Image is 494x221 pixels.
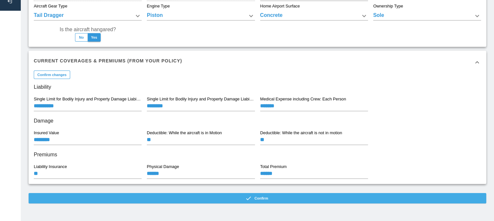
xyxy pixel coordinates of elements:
[260,96,346,102] label: Medical Expense including Crew: Each Person
[59,26,116,33] label: Is the aircraft hangared?
[34,150,481,159] h6: Premiums
[34,130,59,136] label: Insured Value
[373,11,481,20] div: Sole
[34,57,182,64] h6: Current Coverages & Premiums (from your policy)
[373,3,403,9] label: Ownership Type
[147,164,179,170] label: Physical Damage
[260,11,368,20] div: Concrete
[34,164,67,170] label: Liability Insurance
[260,3,300,9] label: Home Airport Surface
[34,3,67,9] label: Aircraft Gear Type
[88,33,101,42] button: Yes
[147,130,222,136] label: Deductible: While the aircraft is in Motion
[34,71,70,79] button: Confirm changes
[147,3,170,9] label: Engine Type
[260,130,342,136] label: Deductible: While the aircraft is not in motion
[29,193,486,203] button: Confirm
[34,96,141,102] label: Single Limit for Bodily Injury and Property Damage Liability including Passengers: Each Occurrence
[34,83,481,92] h6: Liability
[75,33,88,42] button: No
[147,11,255,20] div: Piston
[260,164,286,170] label: Total Premium
[34,116,481,125] h6: Damage
[147,96,254,102] label: Single Limit for Bodily Injury and Property Damage Liability: Each Passenger
[29,51,486,74] div: Current Coverages & Premiums (from your policy)
[34,11,142,20] div: Tail Dragger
